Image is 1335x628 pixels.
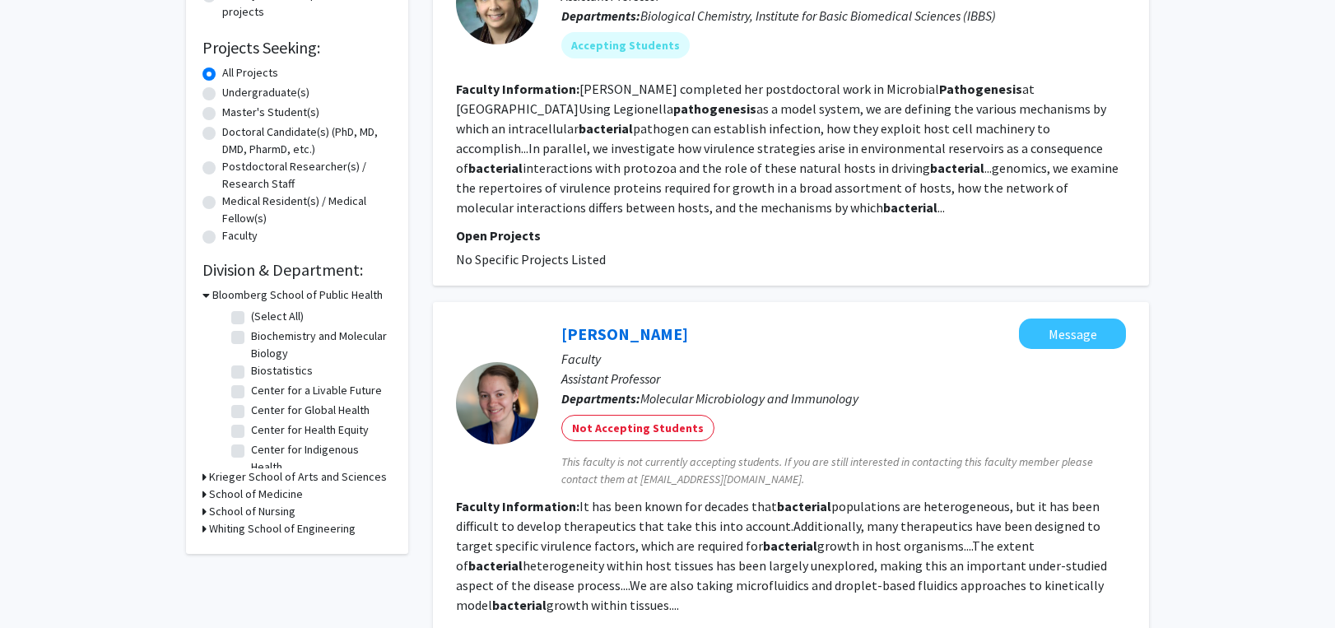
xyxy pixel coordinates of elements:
label: Biostatistics [251,362,313,379]
span: Molecular Microbiology and Immunology [640,390,858,407]
iframe: Chat [12,554,70,616]
label: Master's Student(s) [222,104,319,121]
h2: Division & Department: [202,260,392,280]
b: bacterial [883,199,937,216]
b: bacterial [930,160,984,176]
button: Message Kimberly Davis [1019,319,1126,349]
mat-chip: Not Accepting Students [561,415,714,441]
label: Postdoctoral Researcher(s) / Research Staff [222,158,392,193]
h3: School of Medicine [209,486,303,503]
b: Faculty Information: [456,81,579,97]
label: Undergraduate(s) [222,84,309,101]
b: bacterial [468,557,523,574]
label: Center for Indigenous Health [251,441,388,476]
label: Center for Health Equity [251,421,369,439]
label: Biochemistry and Molecular Biology [251,328,388,362]
h3: Bloomberg School of Public Health [212,286,383,304]
mat-chip: Accepting Students [561,32,690,58]
h3: Whiting School of Engineering [209,520,356,537]
fg-read-more: It has been known for decades that populations are heterogeneous, but it has been difficult to de... [456,498,1107,613]
a: [PERSON_NAME] [561,323,688,344]
label: Doctoral Candidate(s) (PhD, MD, DMD, PharmD, etc.) [222,123,392,158]
b: bacterial [492,597,547,613]
b: bacterial [579,120,633,137]
fg-read-more: [PERSON_NAME] completed her postdoctoral work in Microbial at [GEOGRAPHIC_DATA]Using Legionella a... [456,81,1119,216]
p: Open Projects [456,226,1126,245]
label: Medical Resident(s) / Medical Fellow(s) [222,193,392,227]
label: All Projects [222,64,278,81]
b: Faculty Information: [456,498,579,514]
p: Faculty [561,349,1126,369]
label: Faculty [222,227,258,244]
span: No Specific Projects Listed [456,251,606,267]
b: Departments: [561,7,640,24]
p: Assistant Professor [561,369,1126,388]
b: bacterial [763,537,817,554]
span: Biological Chemistry, Institute for Basic Biomedical Sciences (IBBS) [640,7,996,24]
label: Center for a Livable Future [251,382,382,399]
b: Pathogenesis [939,81,1022,97]
label: (Select All) [251,308,304,325]
b: bacterial [468,160,523,176]
b: bacterial [777,498,831,514]
h3: School of Nursing [209,503,295,520]
b: Departments: [561,390,640,407]
label: Center for Global Health [251,402,370,419]
span: This faculty is not currently accepting students. If you are still interested in contacting this ... [561,454,1126,488]
h2: Projects Seeking: [202,38,392,58]
b: pathogenesis [673,100,756,117]
h3: Krieger School of Arts and Sciences [209,468,387,486]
